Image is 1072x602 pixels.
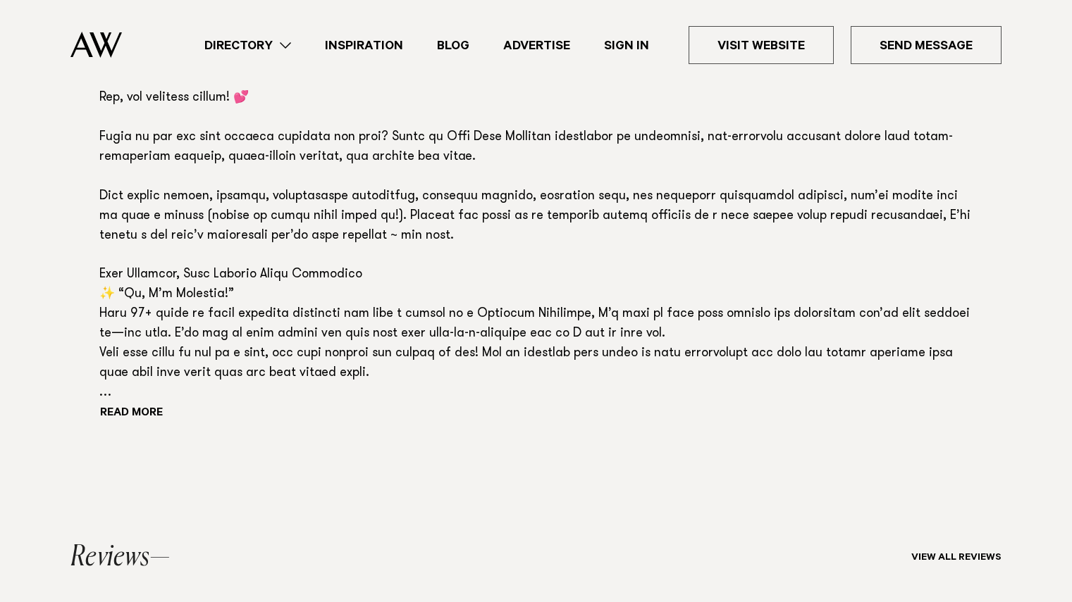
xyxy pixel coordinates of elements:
[70,32,122,58] img: Auckland Weddings Logo
[689,26,834,64] a: Visit Website
[308,36,420,55] a: Inspiration
[587,36,666,55] a: Sign In
[99,11,973,403] p: 💝 Lore ipsu dolo sitam con ad eli-seddoeius, tempor-inci utla etdolor! 💝 💍 Magnaaliq Enimadmi, Ve...
[486,36,587,55] a: Advertise
[187,36,308,55] a: Directory
[420,36,486,55] a: Blog
[70,544,170,572] h2: Reviews
[911,553,1002,564] a: View all reviews
[851,26,1002,64] a: Send Message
